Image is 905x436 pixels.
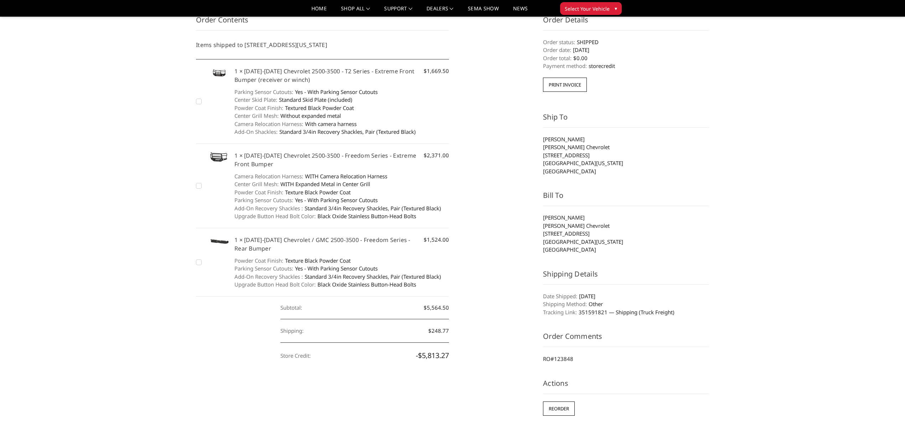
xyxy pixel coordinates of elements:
[234,104,449,112] dd: Textured Black Powder Coat
[280,319,304,342] dt: Shipping:
[543,62,709,70] dd: storecredit
[234,120,449,128] dd: With camera harness
[543,112,709,128] h3: Ship To
[543,167,709,175] li: [GEOGRAPHIC_DATA]
[234,264,449,273] dd: Yes - With Parking Sensor Cutouts
[543,54,572,62] dt: Order total:
[543,135,709,143] li: [PERSON_NAME]
[560,2,622,15] button: Select Your Vehicle
[234,67,449,84] h5: 1 × [DATE]-[DATE] Chevrolet 2500-3500 - T2 Series - Extreme Front Bumper (receiver or winch)
[234,96,449,104] dd: Standard Skid Plate (included)
[615,5,617,12] span: ▾
[234,196,449,204] dd: Yes - With Parking Sensor Cutouts
[543,15,709,31] h3: Order Details
[234,180,279,188] dt: Center Grill Mesh:
[234,151,449,168] h5: 1 × [DATE]-[DATE] Chevrolet 2500-3500 - Freedom Series - Extreme Front Bumper
[543,300,709,308] dd: Other
[468,6,499,16] a: SEMA Show
[234,180,449,188] dd: WITH Expanded Metal in Center Grill
[543,38,709,46] dd: SHIPPED
[234,188,283,196] dt: Powder Coat Finish:
[206,236,231,248] img: 2020-2025 Chevrolet / GMC 2500-3500 - Freedom Series - Rear Bumper
[426,6,454,16] a: Dealers
[513,6,528,16] a: News
[234,264,293,273] dt: Parking Sensor Cutouts:
[384,6,412,16] a: Support
[543,190,709,206] h3: Bill To
[280,344,311,367] dt: Store Credit:
[234,128,278,136] dt: Add-On Shackles:
[543,143,709,151] li: [PERSON_NAME] Chevrolet
[234,236,449,253] h5: 1 × [DATE]-[DATE] Chevrolet / GMC 2500-3500 - Freedom Series - Rear Bumper
[579,309,674,316] a: 351591821 — Shipping (Truck Freight)
[543,38,575,46] dt: Order status:
[234,96,277,104] dt: Center Skid Plate:
[543,331,709,347] h3: Order Comments
[543,230,709,238] li: [STREET_ADDRESS]
[234,112,279,120] dt: Center Grill Mesh:
[543,292,577,300] dt: Date Shipped:
[543,151,709,159] li: [STREET_ADDRESS]
[543,378,709,394] h3: Actions
[424,151,449,159] span: $2,371.00
[543,238,709,246] li: [GEOGRAPHIC_DATA][US_STATE]
[234,196,293,204] dt: Parking Sensor Cutouts:
[234,273,449,281] dd: Standard 3/4in Recovery Shackles, Pair (Textured Black)
[311,6,327,16] a: Home
[543,46,571,54] dt: Order date:
[196,41,449,49] h5: Items shipped to [STREET_ADDRESS][US_STATE]
[206,67,231,79] img: 2024-2025 Chevrolet 2500-3500 - T2 Series - Extreme Front Bumper (receiver or winch)
[234,88,293,96] dt: Parking Sensor Cutouts:
[280,296,449,320] dd: $5,564.50
[234,204,303,212] dt: Add-On Recovery Shackles :
[280,319,449,343] dd: $248.77
[341,6,370,16] a: shop all
[543,46,709,54] dd: [DATE]
[234,112,449,120] dd: Without expanded metal
[543,159,709,167] li: [GEOGRAPHIC_DATA][US_STATE]
[234,172,303,180] dt: Camera Relocation Harness:
[280,296,302,319] dt: Subtotal:
[234,280,449,289] dd: Black Oxide Stainless Button-Head Bolts
[234,273,303,281] dt: Add-On Recovery Shackles :
[234,212,316,220] dt: Upgrade Button Head Bolt Color:
[543,401,575,416] input: Reorder
[543,308,577,316] dt: Tracking Link:
[234,120,303,128] dt: Camera Relocation Harness:
[234,188,449,196] dd: Texture Black Powder Coat
[234,204,449,212] dd: Standard 3/4in Recovery Shackles, Pair (Textured Black)
[543,214,709,222] li: [PERSON_NAME]
[234,172,449,180] dd: WITH Camera Relocation Harness
[280,343,449,368] dd: -$5,813.27
[234,257,283,265] dt: Powder Coat Finish:
[543,300,587,308] dt: Shipping Method:
[424,67,449,75] span: $1,669.50
[543,54,709,62] dd: $0.00
[543,222,709,230] li: [PERSON_NAME] Chevrolet
[234,88,449,96] dd: Yes - With Parking Sensor Cutouts
[543,354,709,363] p: RO#123848
[543,62,587,70] dt: Payment method:
[543,269,709,285] h3: Shipping Details
[234,280,316,289] dt: Upgrade Button Head Bolt Color:
[196,15,449,31] h3: Order Contents
[543,292,709,300] dd: [DATE]
[234,128,449,136] dd: Standard 3/4in Recovery Shackles, Pair (Textured Black)
[543,78,587,92] button: Print Invoice
[206,151,231,163] img: 2024-2025 Chevrolet 2500-3500 - Freedom Series - Extreme Front Bumper
[234,257,449,265] dd: Texture Black Powder Coat
[234,212,449,220] dd: Black Oxide Stainless Button-Head Bolts
[565,5,610,12] span: Select Your Vehicle
[234,104,283,112] dt: Powder Coat Finish:
[424,236,449,244] span: $1,524.00
[543,246,709,254] li: [GEOGRAPHIC_DATA]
